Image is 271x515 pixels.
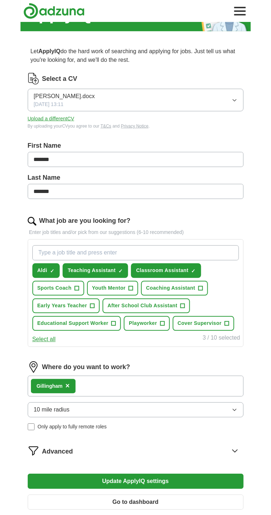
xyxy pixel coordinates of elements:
[63,263,128,278] button: Teaching Assistant✓
[136,267,188,275] span: Classroom Assistant
[42,363,130,372] label: Where do you want to work?
[118,268,123,274] span: ✓
[28,73,39,84] img: CV Icon
[108,302,177,310] span: After School Club Assistant
[28,89,244,111] button: [PERSON_NAME].docx[DATE] 13:11
[34,92,95,101] span: [PERSON_NAME].docx
[32,316,121,331] button: Educational Support Worker
[37,383,63,390] div: Gillingham
[66,381,70,392] button: ×
[28,403,244,418] button: 10 mile radius
[173,316,234,331] button: Cover Supervisor
[28,424,35,431] input: Only apply to fully remote roles
[121,124,149,129] a: Privacy Notice
[37,423,107,431] span: Only apply to fully remote roles
[37,302,87,310] span: Early Years Teacher
[34,101,64,108] span: [DATE] 13:11
[34,406,70,414] span: 10 mile radius
[32,335,56,344] button: Select all
[28,173,244,183] label: Last Name
[37,267,48,275] span: Aldi
[32,281,84,296] button: Sports Coach
[28,44,244,67] p: Let do the hard work of searching and applying for jobs. Just tell us what you're looking for, an...
[32,263,60,278] button: Aldi✓
[28,445,39,457] img: filter
[28,362,39,373] img: location.png
[42,74,77,84] label: Select a CV
[28,123,244,129] div: By uploading your CV you agree to our and .
[37,320,109,327] span: Educational Support Worker
[28,474,244,489] button: Update ApplyIQ settings
[32,245,239,261] input: Type a job title and press enter
[50,268,54,274] span: ✓
[28,495,244,510] button: Go to dashboard
[32,299,100,313] button: Early Years Teacher
[103,299,190,313] button: After School Club Assistant
[87,281,138,296] button: Youth Mentor
[28,217,36,226] img: search.png
[28,115,74,123] button: Upload a differentCV
[232,3,248,19] button: Toggle main navigation menu
[124,316,170,331] button: Playworker
[146,285,195,292] span: Coaching Assistant
[203,334,240,344] div: 3 / 10 selected
[131,263,201,278] button: Classroom Assistant✓
[28,229,244,236] p: Enter job titles and/or pick from our suggestions (6-10 recommended)
[100,124,111,129] a: T&Cs
[39,216,131,226] label: What job are you looking for?
[141,281,208,296] button: Coaching Assistant
[66,382,70,390] span: ×
[129,320,157,327] span: Playworker
[68,267,116,275] span: Teaching Assistant
[42,447,73,457] span: Advanced
[37,285,72,292] span: Sports Coach
[92,285,126,292] span: Youth Mentor
[39,48,60,54] strong: ApplyIQ
[178,320,222,327] span: Cover Supervisor
[23,3,85,19] img: Adzuna logo
[191,268,196,274] span: ✓
[28,141,244,151] label: First Name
